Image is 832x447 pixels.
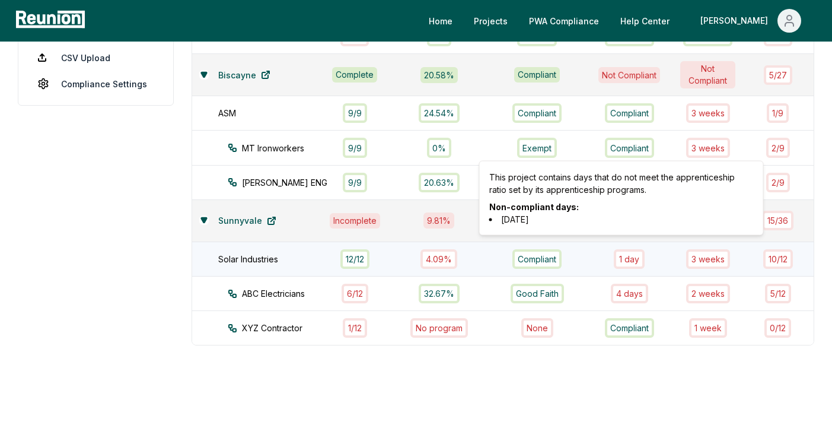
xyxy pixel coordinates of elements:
div: 32.67% [419,284,460,303]
div: 0 / 12 [764,318,791,338]
div: 9 / 9 [343,103,367,123]
div: 2 / 9 [766,138,790,157]
li: [DATE] [489,213,754,226]
div: ABC Electricians [228,287,342,300]
p: This project contains days that do not meet the apprenticeship ratio set by its apprenticeship pr... [489,171,754,196]
div: 2 week s [686,284,730,303]
div: 20.58 % [420,67,458,83]
div: 1 / 12 [343,318,367,338]
div: MT Ironworkers [228,142,342,154]
nav: Main [419,9,820,33]
a: Sunnyvale [209,209,286,233]
div: 1 week [689,318,727,338]
p: Non-compliant days: [489,201,754,213]
div: Compliant [605,103,654,123]
div: 9 / 9 [343,138,367,157]
div: 4 days [611,284,648,303]
div: ASM [218,107,332,119]
div: Not Compliant [680,61,735,88]
div: 6 / 12 [342,284,368,303]
div: Complete [332,67,377,83]
div: 0% [427,138,451,157]
div: 9.81 % [423,213,454,229]
a: Biscayne [209,63,280,87]
div: [PERSON_NAME] ENG [228,176,342,189]
div: 1 day [614,249,645,269]
div: 9 / 9 [343,173,367,192]
div: 5 / 27 [764,65,792,85]
div: XYZ Contractor [228,322,342,334]
div: 3 week s [686,138,730,157]
div: Compliant [514,67,560,83]
div: Good Faith [511,284,564,303]
a: Projects [464,9,517,33]
div: Not Compliant [598,67,660,83]
a: Help Center [611,9,679,33]
div: None [521,318,553,338]
button: [PERSON_NAME] [691,9,811,33]
div: Exempt [517,138,557,157]
div: 3 week s [686,103,730,123]
div: 20.63% [419,173,460,192]
a: CSV Upload [28,46,164,69]
div: 3 week s [686,249,730,269]
div: No program [410,318,468,338]
div: 15 / 36 [762,211,793,230]
div: Compliant [605,318,654,338]
a: Home [419,9,462,33]
div: Solar Industries [218,253,332,265]
div: Incomplete [330,213,380,229]
div: Compliant [512,249,562,269]
div: 4.09% [420,249,457,269]
div: [PERSON_NAME] [700,9,773,33]
div: Compliant [605,138,654,157]
div: 1 / 9 [767,103,789,123]
div: 12 / 12 [340,249,369,269]
div: Compliant [512,103,562,123]
a: PWA Compliance [519,9,608,33]
div: 2 / 9 [766,173,790,192]
div: 10 / 12 [763,249,793,269]
div: 5 / 12 [765,284,791,303]
div: 24.54% [419,103,460,123]
a: Compliance Settings [28,72,164,96]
